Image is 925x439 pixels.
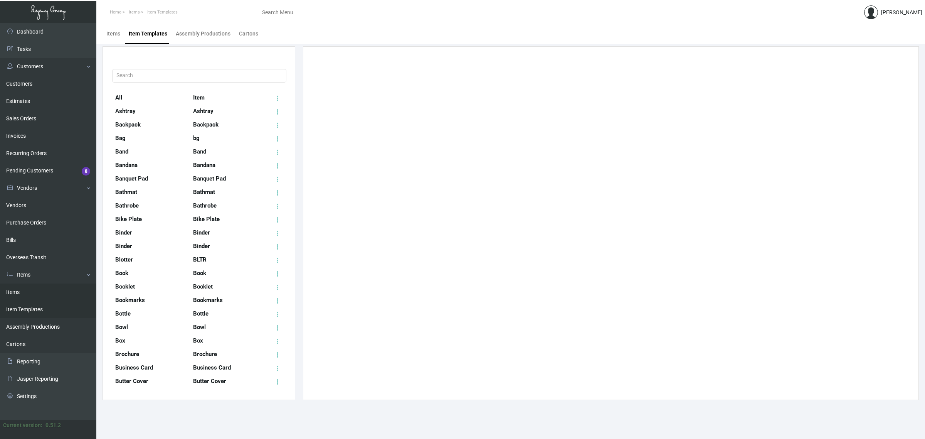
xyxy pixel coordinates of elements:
[864,5,878,19] img: admin@bootstrapmaster.com
[115,228,193,237] div: Binder
[115,350,193,359] div: Brochure
[115,188,193,197] div: Bathmat
[176,30,230,38] div: Assembly Productions
[115,161,193,170] div: Bandana
[115,120,193,129] div: Backpack
[193,377,271,386] div: Butter Cover
[193,201,271,210] div: Bathrobe
[193,255,271,264] div: BLTR
[115,309,193,318] div: Bottle
[193,228,271,237] div: Binder
[193,107,271,116] div: Ashtray
[193,93,271,102] div: Item
[193,269,271,278] div: Book
[193,242,271,251] div: Binder
[193,134,271,143] div: bg
[193,215,271,224] div: Bike Plate
[193,120,271,129] div: Backpack
[115,377,193,386] div: Butter Cover
[115,215,193,224] div: Bike Plate
[110,10,121,15] span: Home
[115,201,193,210] div: Bathrobe
[193,350,271,359] div: Brochure
[106,30,120,38] div: Items
[193,161,271,170] div: Bandana
[193,188,271,197] div: Bathmat
[115,255,193,264] div: Blotter
[115,107,193,116] div: Ashtray
[115,323,193,332] div: Bowl
[881,8,922,17] div: [PERSON_NAME]
[115,93,193,102] div: All
[116,73,283,79] input: Search
[115,282,193,291] div: Booklet
[193,323,271,332] div: Bowl
[115,134,193,143] div: Bag
[193,390,271,399] div: Cdr
[147,10,178,15] span: Item Templates
[115,269,193,278] div: Book
[239,30,258,38] div: Cartons
[115,242,193,251] div: Binder
[45,421,61,429] div: 0.51.2
[115,147,193,156] div: Band
[193,363,271,372] div: Business Card
[115,174,193,183] div: Banquet Pad
[193,296,271,305] div: Bookmarks
[193,174,271,183] div: Banquet Pad
[115,363,193,372] div: Business Card
[115,336,193,345] div: Box
[115,390,193,399] div: Calendar
[129,30,167,38] div: Item Templates
[193,309,271,318] div: Bottle
[193,336,271,345] div: Box
[3,421,42,429] div: Current version:
[115,296,193,305] div: Bookmarks
[193,147,271,156] div: Band
[129,10,140,15] span: Items
[193,282,271,291] div: Booklet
